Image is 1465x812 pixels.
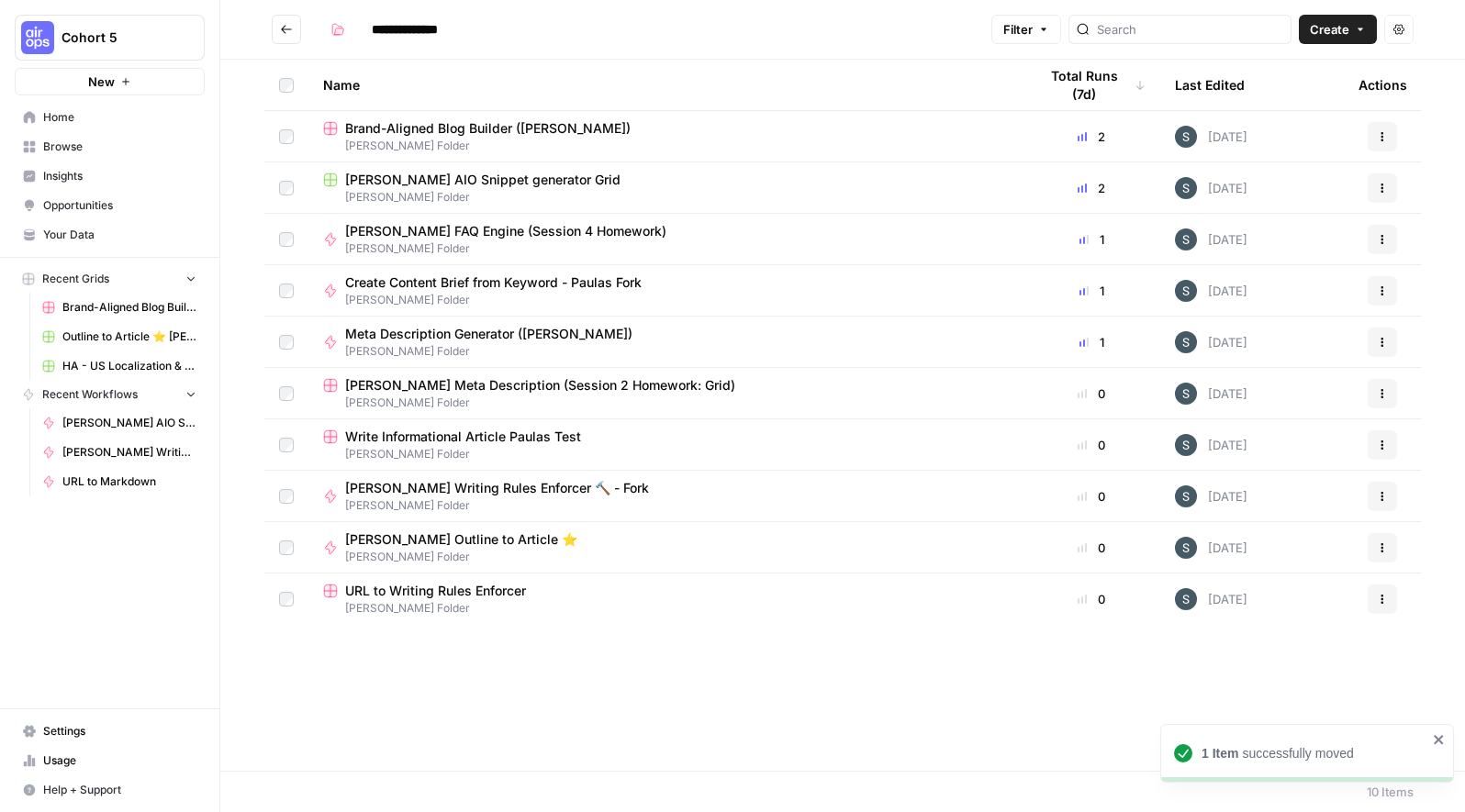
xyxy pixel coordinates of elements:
[15,220,205,250] a: Your Data
[1175,126,1197,148] img: l7wc9lttar9mml2em7ssp1le7bvz
[1175,383,1197,405] img: l7wc9lttar9mml2em7ssp1le7bvz
[345,497,664,514] span: [PERSON_NAME] Folder
[15,381,205,408] button: Recent Workflows
[1202,744,1427,762] div: successfully moved
[15,161,205,191] a: Insights
[43,109,196,126] span: Home
[1175,331,1247,353] div: [DATE]
[345,325,632,343] span: Meta Description Generator ([PERSON_NAME])
[1175,280,1197,302] img: l7wc9lttar9mml2em7ssp1le7bvz
[345,549,592,565] span: [PERSON_NAME] Folder
[323,222,1008,257] a: [PERSON_NAME] FAQ Engine (Session 4 Homework)[PERSON_NAME] Folder
[1299,15,1377,44] button: Create
[323,189,1008,206] span: [PERSON_NAME] Folder
[323,171,1008,206] a: [PERSON_NAME] AIO Snippet generator Grid[PERSON_NAME] Folder
[62,444,196,461] span: [PERSON_NAME] Writing Rules Enforcer 🔨 - Fork
[1175,537,1247,559] div: [DATE]
[323,428,1008,462] a: Write Informational Article Paulas Test[PERSON_NAME] Folder
[323,138,1008,154] span: [PERSON_NAME] Folder
[323,273,1008,308] a: Create Content Brief from Keyword - Paulas Fork[PERSON_NAME] Folder
[345,273,642,292] span: Create Content Brief from Keyword - Paulas Fork
[1175,434,1247,456] div: [DATE]
[323,446,1008,462] span: [PERSON_NAME] Folder
[345,376,735,395] span: [PERSON_NAME] Meta Description (Session 2 Homework: Grid)
[323,119,1008,154] a: Brand-Aligned Blog Builder ([PERSON_NAME])[PERSON_NAME] Folder
[34,293,205,322] a: Brand-Aligned Blog Builder ([PERSON_NAME])
[15,265,205,293] button: Recent Grids
[34,351,205,381] a: HA - US Localization & Quality Check
[345,343,647,360] span: [PERSON_NAME] Folder
[42,386,138,403] span: Recent Workflows
[42,271,109,287] span: Recent Grids
[345,171,621,189] span: [PERSON_NAME] AIO Snippet generator Grid
[34,408,205,438] a: [PERSON_NAME] AIO Snippet generator
[1175,485,1247,507] div: [DATE]
[15,191,205,220] a: Opportunities
[323,395,1008,411] span: [PERSON_NAME] Folder
[1175,177,1197,199] img: l7wc9lttar9mml2em7ssp1le7bvz
[1037,436,1146,454] div: 0
[1175,228,1247,250] div: [DATE]
[43,168,196,184] span: Insights
[1037,590,1146,608] div: 0
[62,415,196,431] span: [PERSON_NAME] AIO Snippet generator
[1175,383,1247,405] div: [DATE]
[88,72,115,91] span: New
[1175,588,1197,610] img: l7wc9lttar9mml2em7ssp1le7bvz
[43,227,196,243] span: Your Data
[1037,333,1146,351] div: 1
[345,428,581,446] span: Write Informational Article Paulas Test
[323,60,1008,110] div: Name
[1037,487,1146,506] div: 0
[1037,60,1146,110] div: Total Runs (7d)
[345,222,666,240] span: [PERSON_NAME] FAQ Engine (Session 4 Homework)
[43,752,196,769] span: Usage
[1037,128,1146,146] div: 2
[43,723,196,740] span: Settings
[1175,537,1197,559] img: l7wc9lttar9mml2em7ssp1le7bvz
[62,473,196,490] span: URL to Markdown
[1175,280,1247,302] div: [DATE]
[34,322,205,351] a: Outline to Article ⭐️ [PERSON_NAME]
[1175,331,1197,353] img: l7wc9lttar9mml2em7ssp1le7bvz
[345,240,681,257] span: [PERSON_NAME] Folder
[1310,20,1349,39] span: Create
[345,292,656,308] span: [PERSON_NAME] Folder
[15,103,205,132] a: Home
[1359,60,1407,110] div: Actions
[34,467,205,496] a: URL to Markdown
[1202,746,1238,761] strong: 1 Item
[43,139,196,155] span: Browse
[34,438,205,467] a: [PERSON_NAME] Writing Rules Enforcer 🔨 - Fork
[1175,126,1247,148] div: [DATE]
[1175,588,1247,610] div: [DATE]
[272,15,301,44] button: Go back
[1175,228,1197,250] img: l7wc9lttar9mml2em7ssp1le7bvz
[62,328,196,345] span: Outline to Article ⭐️ [PERSON_NAME]
[323,479,1008,514] a: [PERSON_NAME] Writing Rules Enforcer 🔨 - Fork[PERSON_NAME] Folder
[1097,20,1283,39] input: Search
[15,132,205,161] a: Browse
[1037,539,1146,557] div: 0
[1037,384,1146,403] div: 0
[345,530,577,549] span: [PERSON_NAME] Outline to Article ⭐️
[345,582,526,600] span: URL to Writing Rules Enforcer
[1037,282,1146,300] div: 1
[345,119,631,138] span: Brand-Aligned Blog Builder ([PERSON_NAME])
[1037,230,1146,249] div: 1
[43,782,196,798] span: Help + Support
[1175,434,1197,456] img: l7wc9lttar9mml2em7ssp1le7bvz
[15,775,205,805] button: Help + Support
[62,299,196,316] span: Brand-Aligned Blog Builder ([PERSON_NAME])
[15,68,205,95] button: New
[62,358,196,374] span: HA - US Localization & Quality Check
[1003,20,1033,39] span: Filter
[345,479,649,497] span: [PERSON_NAME] Writing Rules Enforcer 🔨 - Fork
[1037,179,1146,197] div: 2
[1175,60,1245,110] div: Last Edited
[1433,732,1446,747] button: close
[1175,177,1247,199] div: [DATE]
[991,15,1061,44] button: Filter
[323,600,1008,617] span: [PERSON_NAME] Folder
[323,376,1008,411] a: [PERSON_NAME] Meta Description (Session 2 Homework: Grid)[PERSON_NAME] Folder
